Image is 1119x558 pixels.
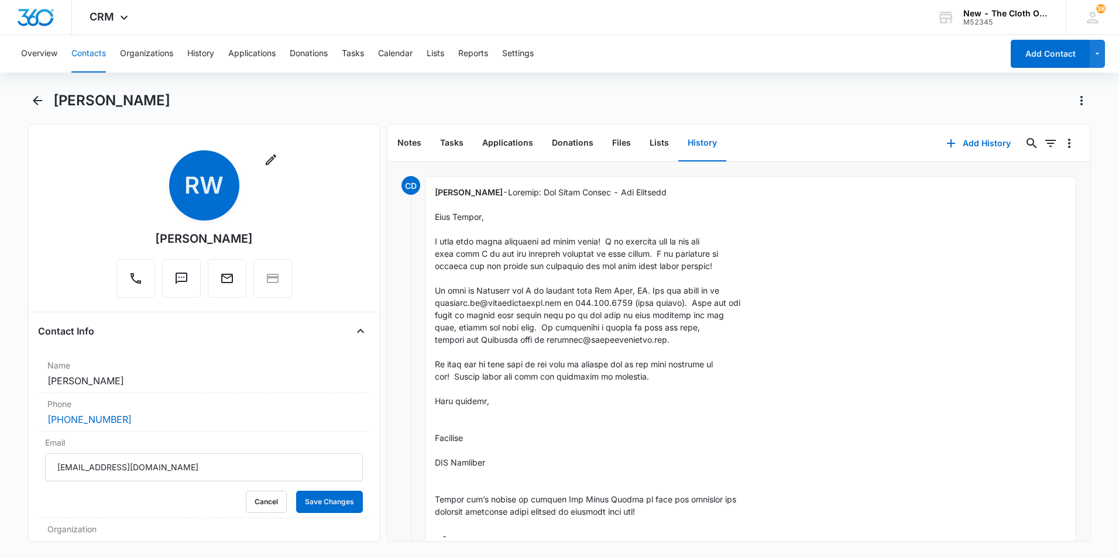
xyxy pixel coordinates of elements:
[502,35,534,73] button: Settings
[963,9,1049,18] div: account name
[1060,134,1079,153] button: Overflow Menu
[963,18,1049,26] div: account id
[458,35,488,73] button: Reports
[162,277,201,287] a: Text
[246,491,287,513] button: Cancel
[678,125,726,161] button: History
[543,125,603,161] button: Donations
[378,35,413,73] button: Calendar
[435,187,503,197] span: [PERSON_NAME]
[155,230,253,247] div: [PERSON_NAME]
[1022,134,1041,153] button: Search...
[208,259,246,298] button: Email
[47,523,361,535] label: Organization
[935,129,1022,157] button: Add History
[388,125,431,161] button: Notes
[71,35,106,73] button: Contacts
[208,277,246,287] a: Email
[290,35,328,73] button: Donations
[21,35,57,73] button: Overview
[45,453,363,481] input: Email
[427,35,444,73] button: Lists
[116,277,155,287] a: Call
[431,125,473,161] button: Tasks
[53,92,170,109] h1: [PERSON_NAME]
[47,359,361,371] label: Name
[1011,40,1090,68] button: Add Contact
[228,35,276,73] button: Applications
[47,374,361,388] dd: [PERSON_NAME]
[90,11,114,23] span: CRM
[162,259,201,298] button: Text
[38,518,370,556] div: Organization---
[120,35,173,73] button: Organizations
[1096,4,1106,13] span: 38
[38,393,370,432] div: Phone[PHONE_NUMBER]
[1072,91,1091,110] button: Actions
[47,538,361,552] dd: ---
[401,176,420,195] span: CD
[1041,134,1060,153] button: Filters
[116,259,155,298] button: Call
[38,324,94,338] h4: Contact Info
[296,491,363,513] button: Save Changes
[640,125,678,161] button: Lists
[351,322,370,340] button: Close
[28,91,46,110] button: Back
[47,412,132,426] a: [PHONE_NUMBER]
[45,436,363,449] label: Email
[342,35,364,73] button: Tasks
[187,35,214,73] button: History
[603,125,640,161] button: Files
[1096,4,1106,13] div: notifications count
[38,354,370,393] div: Name[PERSON_NAME]
[47,398,361,410] label: Phone
[473,125,543,161] button: Applications
[169,150,239,221] span: RW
